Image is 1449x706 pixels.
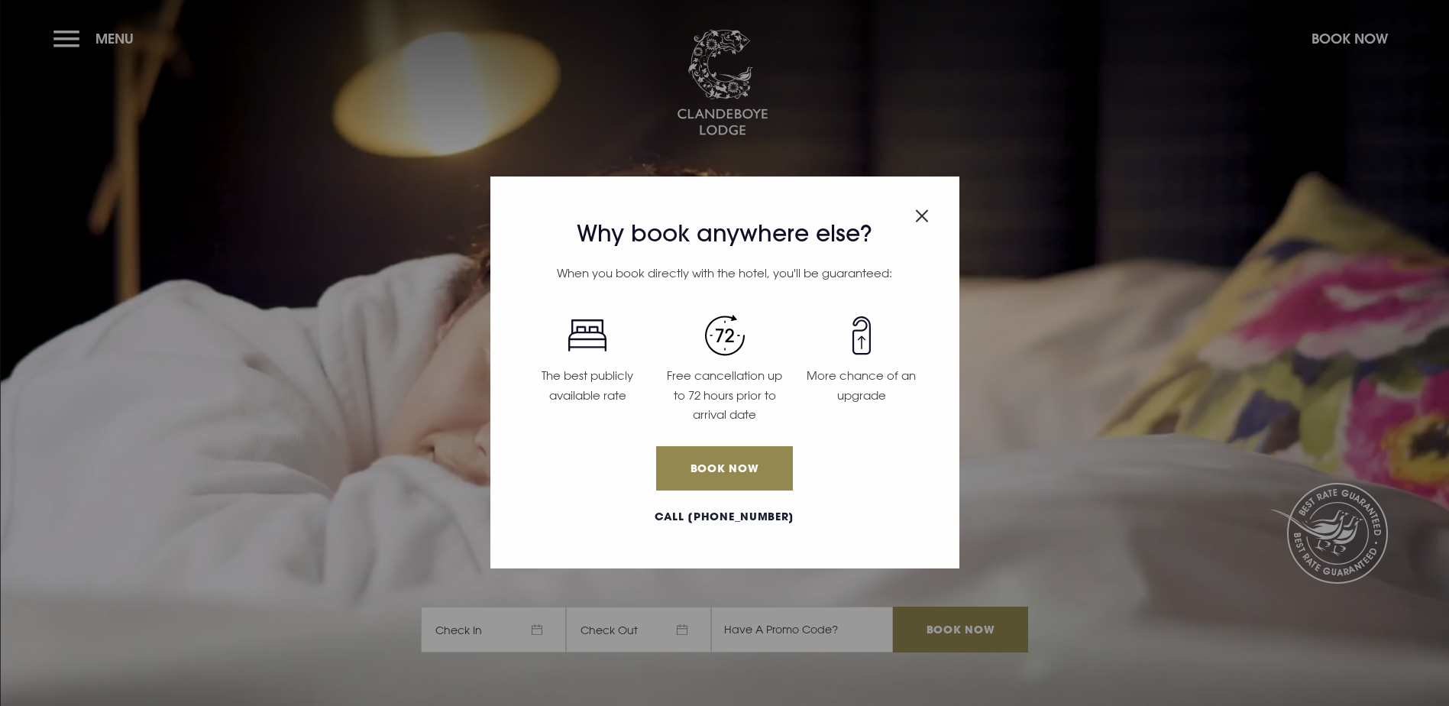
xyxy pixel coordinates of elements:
[915,201,929,225] button: Close modal
[802,366,920,405] p: More chance of an upgrade
[519,509,930,525] a: Call [PHONE_NUMBER]
[519,264,930,283] p: When you book directly with the hotel, you'll be guaranteed:
[519,220,930,248] h3: Why book anywhere else?
[656,446,792,491] a: Book Now
[528,366,646,405] p: The best publicly available rate
[665,366,784,425] p: Free cancellation up to 72 hours prior to arrival date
